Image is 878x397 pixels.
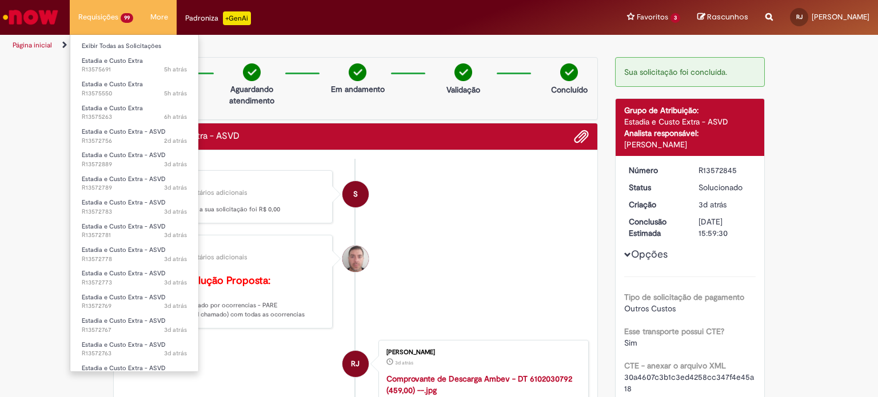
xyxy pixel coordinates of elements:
[164,231,187,239] span: 3d atrás
[386,374,572,395] a: Comprovante de Descarga Ambev - DT 6102030792 (459,00) --.jpg
[164,278,187,287] span: 3d atrás
[70,78,198,99] a: Aberto R13575550 : Estadia e Custo Extra
[70,220,198,242] a: Aberto R13572781 : Estadia e Custo Extra - ASVD
[624,326,724,336] b: Esse transporte possui CTE?
[164,137,187,145] span: 2d atrás
[150,11,168,23] span: More
[699,199,727,210] span: 3d atrás
[70,149,198,170] a: Aberto R13572889 : Estadia e Custo Extra - ASVD
[133,179,324,186] div: Sistema
[82,65,187,74] span: R13575691
[70,40,198,53] a: Exibir Todas as Solicitações
[243,63,261,81] img: check-circle-green.png
[82,104,143,113] span: Estadia e Custo Extra
[353,181,358,208] span: S
[164,89,187,98] span: 5h atrás
[699,216,752,239] div: [DATE] 15:59:30
[70,197,198,218] a: Aberto R13572783 : Estadia e Custo Extra - ASVD
[624,372,754,394] span: 30a4607c3b1c3ed4258cc347f4e45a18
[164,207,187,216] time: 27/09/2025 10:23:42
[70,339,198,360] a: Aberto R13572763 : Estadia e Custo Extra - ASVD
[224,83,280,106] p: Aguardando atendimento
[164,113,187,121] time: 29/09/2025 09:22:48
[164,65,187,74] span: 5h atrás
[624,127,756,139] div: Analista responsável:
[82,222,166,231] span: Estadia e Custo Extra - ASVD
[395,359,413,366] time: 27/09/2025 11:08:40
[620,199,691,210] dt: Criação
[223,11,251,25] p: +GenAi
[620,182,691,193] dt: Status
[185,11,251,25] div: Padroniza
[624,139,756,150] div: [PERSON_NAME]
[164,183,187,192] span: 3d atrás
[133,205,324,214] p: O valor aprovado para a sua solicitação foi R$ 0,00
[386,349,577,356] div: [PERSON_NAME]
[70,173,198,194] a: Aberto R13572789 : Estadia e Custo Extra - ASVD
[82,278,187,287] span: R13572773
[70,267,198,288] a: Aberto R13572773 : Estadia e Custo Extra - ASVD
[82,175,166,183] span: Estadia e Custo Extra - ASVD
[699,199,752,210] div: 27/09/2025 10:53:32
[70,291,198,312] a: Aberto R13572769 : Estadia e Custo Extra - ASVD
[82,293,166,302] span: Estadia e Custo Extra - ASVD
[560,63,578,81] img: check-circle-green.png
[133,244,324,251] div: [PERSON_NAME]
[70,362,198,383] a: Aberto R13572657 : Estadia e Custo Extra - ASVD
[82,183,187,193] span: R13572789
[446,84,480,95] p: Validação
[13,41,52,50] a: Página inicial
[624,338,637,348] span: Sim
[70,244,198,265] a: Aberto R13572778 : Estadia e Custo Extra - ASVD
[82,269,166,278] span: Estadia e Custo Extra - ASVD
[78,11,118,23] span: Requisições
[164,89,187,98] time: 29/09/2025 10:05:10
[164,207,187,216] span: 3d atrás
[637,11,668,23] span: Favoritos
[70,126,198,147] a: Aberto R13572756 : Estadia e Custo Extra - ASVD
[9,35,577,56] ul: Trilhas de página
[620,165,691,176] dt: Número
[186,274,270,287] b: Solução Proposta:
[164,302,187,310] time: 27/09/2025 10:16:07
[174,188,248,198] small: Comentários adicionais
[812,12,869,22] span: [PERSON_NAME]
[82,255,187,264] span: R13572778
[342,181,369,207] div: System
[164,160,187,169] time: 27/09/2025 11:19:48
[164,302,187,310] span: 3d atrás
[82,231,187,240] span: R13572781
[164,326,187,334] time: 27/09/2025 10:12:02
[82,316,166,325] span: Estadia e Custo Extra - ASVD
[174,252,248,262] small: Comentários adicionais
[454,63,472,81] img: check-circle-green.png
[796,13,803,21] span: RJ
[82,113,187,122] span: R13575263
[699,199,727,210] time: 27/09/2025 10:53:32
[82,246,166,254] span: Estadia e Custo Extra - ASVD
[164,255,187,263] time: 27/09/2025 10:20:21
[615,57,765,87] div: Sua solicitação foi concluída.
[699,165,752,176] div: R13572845
[121,13,133,23] span: 99
[70,315,198,336] a: Aberto R13572767 : Estadia e Custo Extra - ASVD
[82,127,166,136] span: Estadia e Custo Extra - ASVD
[164,65,187,74] time: 29/09/2025 10:25:59
[82,151,166,159] span: Estadia e Custo Extra - ASVD
[164,137,187,145] time: 27/09/2025 17:31:51
[164,160,187,169] span: 3d atrás
[164,183,187,192] time: 27/09/2025 10:26:20
[624,360,726,371] b: CTE - anexar o arquivo XML
[164,349,187,358] time: 27/09/2025 10:09:49
[342,351,369,377] div: Renato Junior
[82,160,187,169] span: R13572889
[70,102,198,123] a: Aberto R13575263 : Estadia e Custo Extra
[82,349,187,358] span: R13572763
[82,364,166,372] span: Estadia e Custo Extra - ASVD
[342,246,369,272] div: Luiz Carlos Barsotti Filho
[620,216,691,239] dt: Conclusão Estimada
[351,350,360,378] span: RJ
[699,182,752,193] div: Solucionado
[395,359,413,366] span: 3d atrás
